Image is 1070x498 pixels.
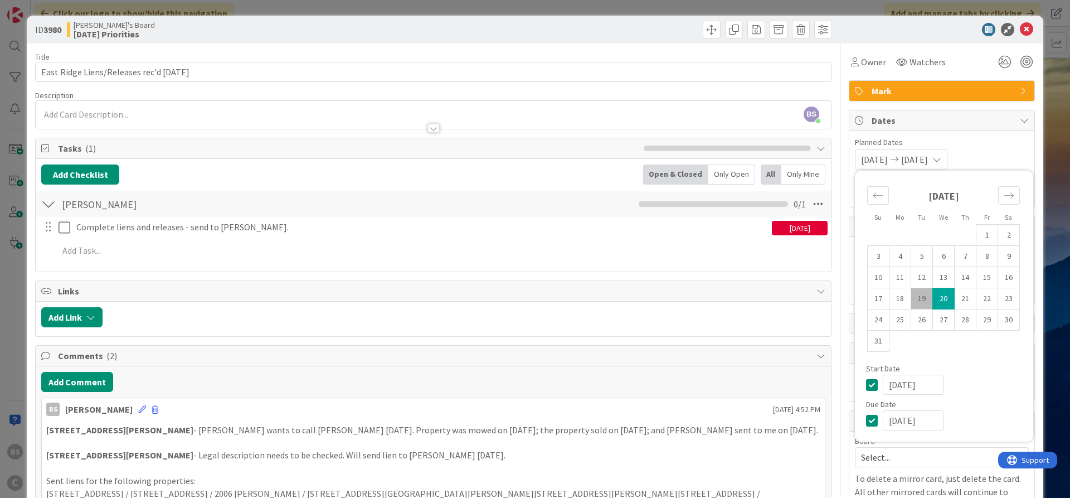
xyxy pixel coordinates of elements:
[911,310,933,331] td: Choose Tuesday, 08/26/2025 12:00 PM as your check-in date. It’s available.
[868,246,889,267] td: Choose Sunday, 08/03/2025 12:00 PM as your check-in date. It’s available.
[781,165,825,185] div: Only Mine
[998,267,1020,288] td: Choose Saturday, 08/16/2025 12:00 PM as your check-in date. It’s available.
[23,2,51,15] span: Support
[41,307,103,327] button: Add Link
[955,288,976,310] td: Choose Thursday, 08/21/2025 12:00 PM as your check-in date. It’s available.
[955,246,976,267] td: Choose Thursday, 08/07/2025 12:00 PM as your check-in date. It’s available.
[976,310,998,331] td: Choose Friday, 08/29/2025 12:00 PM as your check-in date. It’s available.
[868,310,889,331] td: Choose Sunday, 08/24/2025 12:00 PM as your check-in date. It’s available.
[643,165,708,185] div: Open & Closed
[998,186,1020,205] div: Move forward to switch to the next month.
[772,221,828,235] div: [DATE]
[761,165,781,185] div: All
[955,267,976,288] td: Choose Thursday, 08/14/2025 12:00 PM as your check-in date. It’s available.
[883,410,944,431] input: MM/DD/YYYY
[939,213,948,221] small: We
[866,400,896,408] span: Due Date
[933,288,955,310] td: Selected as start date. Wednesday, 08/20/2025 12:00 PM
[1005,213,1012,221] small: Sa
[46,424,820,437] p: - [PERSON_NAME] wants to call [PERSON_NAME] [DATE]. Property was mowed on [DATE]; the property so...
[933,267,955,288] td: Choose Wednesday, 08/13/2025 12:00 PM as your check-in date. It’s available.
[861,55,886,69] span: Owner
[961,213,969,221] small: Th
[928,190,959,202] strong: [DATE]
[874,213,882,221] small: Su
[35,90,74,100] span: Description
[46,449,820,462] p: - Legal description needs to be checked. Will send lien to [PERSON_NAME] [DATE].
[74,21,155,30] span: [PERSON_NAME]'s Board
[868,267,889,288] td: Choose Sunday, 08/10/2025 12:00 PM as your check-in date. It’s available.
[41,372,113,392] button: Add Comment
[855,137,1029,148] span: Planned Dates
[984,213,990,221] small: Fr
[889,246,911,267] td: Choose Monday, 08/04/2025 12:00 PM as your check-in date. It’s available.
[868,331,889,352] td: Choose Sunday, 08/31/2025 12:00 PM as your check-in date. It’s available.
[861,153,888,166] span: [DATE]
[998,288,1020,310] td: Choose Saturday, 08/23/2025 12:00 PM as your check-in date. It’s available.
[998,310,1020,331] td: Choose Saturday, 08/30/2025 12:00 PM as your check-in date. It’s available.
[955,310,976,331] td: Choose Thursday, 08/28/2025 12:00 PM as your check-in date. It’s available.
[976,288,998,310] td: Choose Friday, 08/22/2025 12:00 PM as your check-in date. It’s available.
[58,349,811,362] span: Comments
[911,246,933,267] td: Choose Tuesday, 08/05/2025 12:00 PM as your check-in date. It’s available.
[998,246,1020,267] td: Choose Saturday, 08/09/2025 12:00 PM as your check-in date. It’s available.
[794,197,806,211] span: 0 / 1
[804,107,819,122] span: BS
[106,350,117,361] span: ( 2 )
[889,267,911,288] td: Choose Monday, 08/11/2025 12:00 PM as your check-in date. It’s available.
[868,288,889,310] td: Choose Sunday, 08/17/2025 12:00 PM as your check-in date. It’s available.
[976,246,998,267] td: Choose Friday, 08/08/2025 12:00 PM as your check-in date. It’s available.
[58,284,811,298] span: Links
[773,404,820,415] span: [DATE] 4:52 PM
[976,225,998,246] td: Choose Friday, 08/01/2025 12:00 PM as your check-in date. It’s available.
[889,310,911,331] td: Choose Monday, 08/25/2025 12:00 PM as your check-in date. It’s available.
[901,153,928,166] span: [DATE]
[46,424,193,436] strong: [STREET_ADDRESS][PERSON_NAME]
[976,267,998,288] td: Choose Friday, 08/15/2025 12:00 PM as your check-in date. It’s available.
[76,221,767,234] p: Complete liens and releases - send to [PERSON_NAME].
[872,84,1014,98] span: Mark
[855,437,875,445] span: Board
[43,24,61,35] b: 3980
[883,375,944,395] input: MM/DD/YYYY
[889,288,911,310] td: Choose Monday, 08/18/2025 12:00 PM as your check-in date. It’s available.
[855,176,1032,365] div: Calendar
[867,186,889,205] div: Move backward to switch to the previous month.
[58,142,638,155] span: Tasks
[58,194,309,214] input: Add Checklist...
[46,449,193,461] strong: [STREET_ADDRESS][PERSON_NAME]
[872,114,1014,127] span: Dates
[933,310,955,331] td: Choose Wednesday, 08/27/2025 12:00 PM as your check-in date. It’s available.
[708,165,755,185] div: Only Open
[866,365,900,373] span: Start Date
[85,143,96,154] span: ( 1 )
[933,246,955,267] td: Choose Wednesday, 08/06/2025 12:00 PM as your check-in date. It’s available.
[35,23,61,36] span: ID
[896,213,904,221] small: Mo
[65,403,133,416] div: [PERSON_NAME]
[46,475,820,487] p: Sent liens for the following properties:
[998,225,1020,246] td: Choose Saturday, 08/02/2025 12:00 PM as your check-in date. It’s available.
[861,449,1004,465] span: Select...
[911,267,933,288] td: Choose Tuesday, 08/12/2025 12:00 PM as your check-in date. It’s available.
[911,288,933,310] td: Choose Tuesday, 08/19/2025 12:00 PM as your check-in date. It’s available.
[41,165,119,185] button: Add Checklist
[909,55,946,69] span: Watchers
[74,30,155,38] b: [DATE] Priorities
[35,62,831,82] input: type card name here...
[918,213,925,221] small: Tu
[46,403,60,416] div: BS
[35,52,50,62] label: Title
